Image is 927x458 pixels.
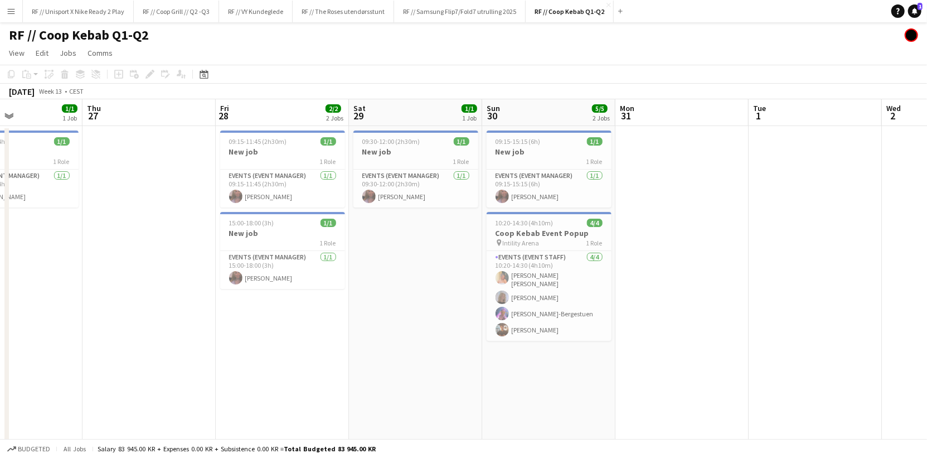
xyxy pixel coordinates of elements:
[526,1,614,22] button: RF // Coop Kebab Q1-Q2
[88,48,113,58] span: Comms
[219,1,293,22] button: RF // VY Kundeglede
[61,445,88,453] span: All jobs
[31,46,53,60] a: Edit
[36,48,48,58] span: Edit
[83,46,117,60] a: Comms
[908,4,921,18] a: 1
[18,445,50,453] span: Budgeted
[905,28,918,42] app-user-avatar: Hin Shing Cheung
[9,48,25,58] span: View
[9,86,35,97] div: [DATE]
[293,1,394,22] button: RF // The Roses utendørsstunt
[6,443,52,455] button: Budgeted
[23,1,134,22] button: RF // Unisport X Nike Ready 2 Play
[4,46,29,60] a: View
[9,27,149,44] h1: RF // Coop Kebab Q1-Q2
[284,445,376,453] span: Total Budgeted 83 945.00 KR
[69,87,84,95] div: CEST
[60,48,76,58] span: Jobs
[98,445,376,453] div: Salary 83 945.00 KR + Expenses 0.00 KR + Subsistence 0.00 KR =
[394,1,526,22] button: RF // Samsung Flip7/Fold7 utrulling 2025
[134,1,219,22] button: RF // Coop Grill // Q2 -Q3
[918,3,923,10] span: 1
[55,46,81,60] a: Jobs
[37,87,65,95] span: Week 13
